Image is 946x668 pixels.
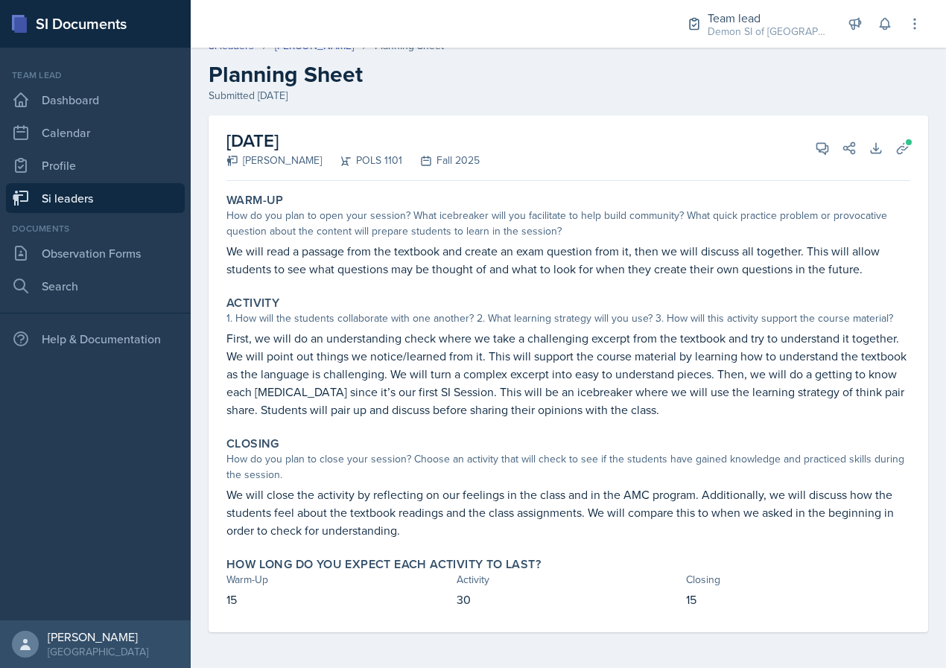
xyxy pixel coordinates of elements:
[6,69,185,82] div: Team lead
[708,24,827,39] div: Demon SI of [GEOGRAPHIC_DATA] / Fall 2025
[226,451,910,483] div: How do you plan to close your session? Choose an activity that will check to see if the students ...
[686,591,910,608] p: 15
[226,329,910,419] p: First, we will do an understanding check where we take a challenging excerpt from the textbook an...
[226,591,451,608] p: 15
[226,436,279,451] label: Closing
[48,629,148,644] div: [PERSON_NAME]
[6,271,185,301] a: Search
[6,183,185,213] a: Si leaders
[209,88,928,104] div: Submitted [DATE]
[226,572,451,588] div: Warm-Up
[6,324,185,354] div: Help & Documentation
[48,644,148,659] div: [GEOGRAPHIC_DATA]
[457,591,681,608] p: 30
[6,150,185,180] a: Profile
[226,127,480,154] h2: [DATE]
[226,208,910,239] div: How do you plan to open your session? What icebreaker will you facilitate to help build community...
[226,153,322,168] div: [PERSON_NAME]
[6,238,185,268] a: Observation Forms
[226,486,910,539] p: We will close the activity by reflecting on our feelings in the class and in the AMC program. Add...
[457,572,681,588] div: Activity
[402,153,480,168] div: Fall 2025
[226,193,284,208] label: Warm-Up
[226,311,910,326] div: 1. How will the students collaborate with one another? 2. What learning strategy will you use? 3....
[226,242,910,278] p: We will read a passage from the textbook and create an exam question from it, then we will discus...
[6,118,185,147] a: Calendar
[686,572,910,588] div: Closing
[226,296,279,311] label: Activity
[209,61,928,88] h2: Planning Sheet
[226,557,541,572] label: How long do you expect each activity to last?
[6,85,185,115] a: Dashboard
[6,222,185,235] div: Documents
[322,153,402,168] div: POLS 1101
[708,9,827,27] div: Team lead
